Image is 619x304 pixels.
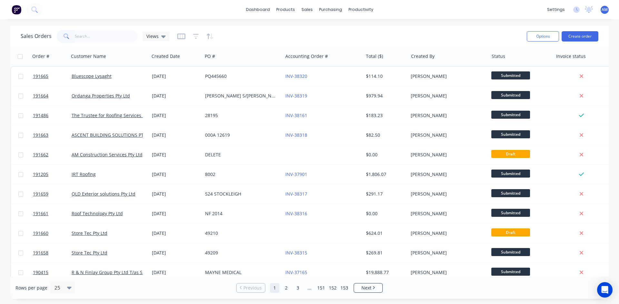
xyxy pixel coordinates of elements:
[152,191,200,197] div: [DATE]
[205,250,277,256] div: 49209
[33,152,48,158] span: 191662
[33,184,72,204] a: 191659
[293,283,303,293] a: Page 3
[72,132,156,138] a: ASCENT BUILDING SOLUTIONS PTY LTD
[361,285,371,291] span: Next
[544,5,568,14] div: settings
[285,73,307,79] a: INV-38320
[491,150,530,158] span: Draft
[491,248,530,256] span: Submitted
[366,230,404,236] div: $624.01
[152,230,200,236] div: [DATE]
[556,53,586,60] div: Invoice status
[152,171,200,178] div: [DATE]
[316,283,326,293] a: Page 151
[491,268,530,276] span: Submitted
[411,269,482,276] div: [PERSON_NAME]
[354,285,382,291] a: Next page
[411,250,482,256] div: [PERSON_NAME]
[243,285,262,291] span: Previous
[33,204,72,223] a: 191661
[72,112,164,118] a: The Trustee for Roofing Services QLD Trust
[366,269,404,276] div: $19,888.77
[205,73,277,79] div: PQ445660
[411,53,435,60] div: Created By
[491,91,530,99] span: Submitted
[72,171,96,177] a: IRT Roofing
[273,5,298,14] div: products
[32,53,49,60] div: Order #
[270,283,280,293] a: Page 1 is your current page
[205,171,277,178] div: 8002
[205,93,277,99] div: [PERSON_NAME] S/[PERSON_NAME] BLOCK
[33,145,72,164] a: 191662
[285,269,307,275] a: INV-37165
[72,191,135,197] a: QLD Exterior solutions Pty Ltd
[205,132,277,138] div: 000A 12619
[33,132,48,138] span: 191663
[411,93,482,99] div: [PERSON_NAME]
[205,210,277,217] div: NF 2014
[491,130,530,138] span: Submitted
[205,112,277,119] div: 28195
[152,73,200,79] div: [DATE]
[234,283,385,293] ul: Pagination
[33,243,72,263] a: 191658
[491,189,530,197] span: Submitted
[491,209,530,217] span: Submitted
[33,171,48,178] span: 191205
[237,285,265,291] a: Previous page
[562,31,598,41] button: Create order
[366,250,404,256] div: $269.81
[152,112,200,119] div: [DATE]
[152,269,200,276] div: [DATE]
[345,5,377,14] div: productivity
[602,7,608,13] span: AM
[33,269,48,276] span: 190415
[366,171,404,178] div: $1,806.07
[597,282,613,298] div: Open Intercom Messenger
[33,125,72,145] a: 191663
[366,210,404,217] div: $0.00
[205,191,277,197] div: 524 STOCKLEIGH
[305,283,314,293] a: Jump forward
[339,283,349,293] a: Page 153
[285,93,307,99] a: INV-38319
[316,5,345,14] div: purchasing
[411,73,482,79] div: [PERSON_NAME]
[527,31,559,41] button: Options
[366,152,404,158] div: $0.00
[411,210,482,217] div: [PERSON_NAME]
[285,210,307,216] a: INV-38316
[33,230,48,236] span: 191660
[366,93,404,99] div: $979.94
[152,152,200,158] div: [DATE]
[72,73,112,79] a: Bluescope Lysaght
[152,132,200,138] div: [DATE]
[33,112,48,119] span: 191486
[366,112,404,119] div: $183.23
[33,106,72,125] a: 191486
[285,53,328,60] div: Accounting Order #
[152,210,200,217] div: [DATE]
[75,30,138,43] input: Search...
[33,263,72,282] a: 190415
[285,171,307,177] a: INV-37901
[411,230,482,236] div: [PERSON_NAME]
[285,132,307,138] a: INV-38318
[366,53,383,60] div: Total ($)
[33,224,72,243] a: 191660
[33,67,72,86] a: 191665
[491,170,530,178] span: Submitted
[33,93,48,99] span: 191664
[411,132,482,138] div: [PERSON_NAME]
[205,230,277,236] div: 49210
[298,5,316,14] div: sales
[366,73,404,79] div: $114.10
[366,132,404,138] div: $82.50
[72,230,107,236] a: Store Tec Pty Ltd
[33,73,48,79] span: 191665
[328,283,338,293] a: Page 152
[21,33,52,39] h1: Sales Orders
[72,250,107,256] a: Store Tec Pty Ltd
